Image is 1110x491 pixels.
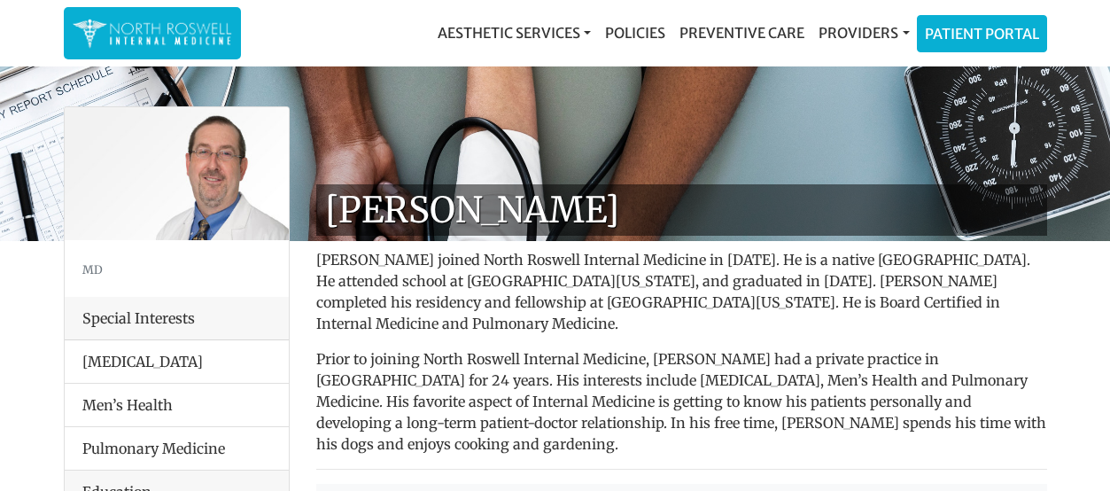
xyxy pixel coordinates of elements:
p: Prior to joining North Roswell Internal Medicine, [PERSON_NAME] had a private practice in [GEOGRA... [316,348,1047,455]
img: North Roswell Internal Medicine [73,16,232,51]
a: Policies [598,15,672,51]
p: [PERSON_NAME] joined North Roswell Internal Medicine in [DATE]. He is a native [GEOGRAPHIC_DATA].... [316,249,1047,334]
li: Men’s Health [65,383,289,427]
a: Providers [811,15,916,51]
img: Dr. George Kanes [65,107,289,240]
a: Patient Portal [918,16,1046,51]
li: Pulmonary Medicine [65,426,289,471]
small: MD [82,262,103,277]
li: [MEDICAL_DATA] [65,340,289,384]
div: Special Interests [65,297,289,340]
a: Preventive Care [672,15,811,51]
a: Aesthetic Services [431,15,598,51]
h1: [PERSON_NAME] [316,184,1047,236]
